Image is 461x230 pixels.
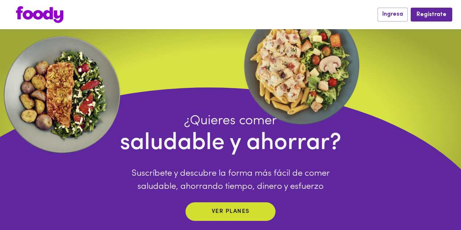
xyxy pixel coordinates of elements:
button: Ver planes [185,202,276,221]
h4: saludable y ahorrar? [120,129,341,158]
h4: ¿Quieres comer [120,113,341,129]
p: Suscríbete y descubre la forma más fácil de comer saludable, ahorrando tiempo, dinero y esfuerzo [120,167,341,193]
p: Ver planes [212,207,250,216]
img: ellipse.webp [240,4,364,128]
span: Ingresa [382,11,403,18]
iframe: Messagebird Livechat Widget [419,188,454,223]
button: Regístrate [411,8,452,21]
span: Regístrate [417,11,446,18]
img: logo.png [16,6,63,23]
button: Ingresa [378,8,408,21]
